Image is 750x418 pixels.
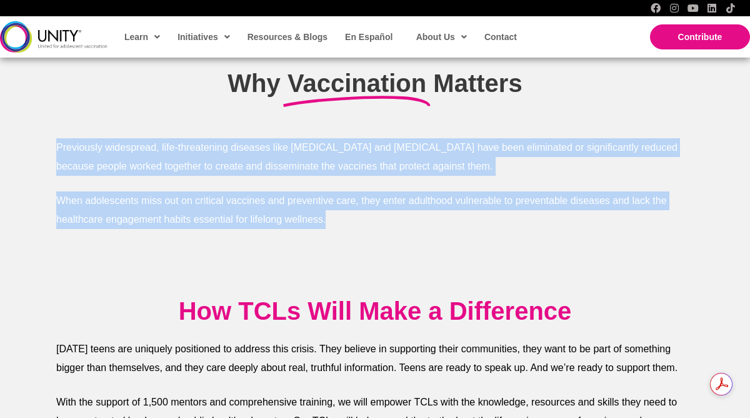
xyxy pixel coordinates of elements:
h2: How TCLs Will Make a Difference [56,295,694,327]
span: Learn [124,28,160,46]
span: About Us [416,28,467,46]
a: Resources & Blogs [241,23,332,51]
span: En Español [345,32,392,42]
span: Resources & Blogs [247,32,327,42]
span: [DATE] teens are uniquely positioned to address this crisis. They believe in supporting their com... [56,344,677,373]
a: Instagram [669,3,679,13]
span: Contact [484,32,517,42]
span: Matters [433,69,522,97]
a: Facebook [651,3,661,13]
a: About Us [410,23,472,51]
a: YouTube [688,3,698,13]
span: Why [227,69,280,97]
span: Contribute [678,32,722,42]
a: En Español [339,23,397,51]
span: Initiatives [177,28,230,46]
span: When adolescents miss out on critical vaccines and preventive care, they enter adulthood vulnerab... [56,195,667,225]
a: LinkedIn [707,3,717,13]
a: TikTok [726,3,736,13]
a: Contact [478,23,522,51]
a: Contribute [650,24,750,49]
span: Vaccination [287,66,426,101]
span: Previously widespread, life-threatening diseases like [MEDICAL_DATA] and [MEDICAL_DATA] have been... [56,142,677,171]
